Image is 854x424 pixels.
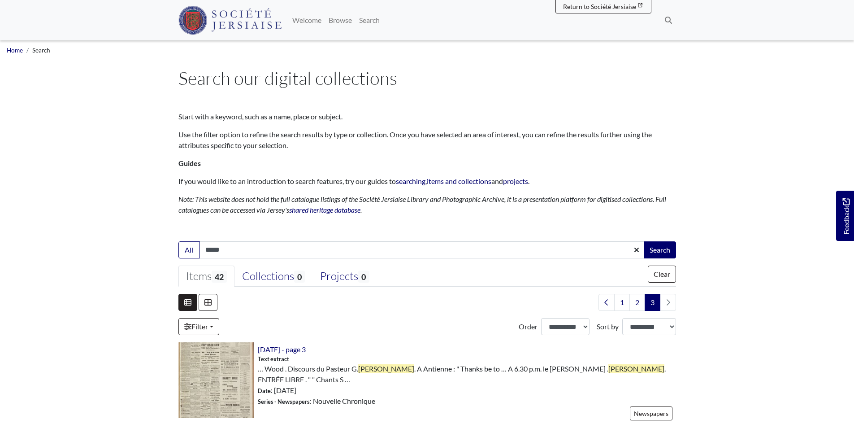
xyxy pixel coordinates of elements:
span: Return to Société Jersiaise [563,3,636,10]
a: [DATE] - page 3 [258,345,306,354]
span: 42 [212,271,227,283]
span: [PERSON_NAME] [358,364,414,373]
input: Enter one or more search terms... [199,241,645,258]
a: Welcome [289,11,325,29]
label: Order [519,321,538,332]
a: Would you like to provide feedback? [836,191,854,241]
img: Société Jersiaise [178,6,282,35]
a: projects [503,177,528,185]
button: All [178,241,200,258]
strong: Guides [178,159,201,167]
a: Filter [178,318,219,335]
a: Previous page [598,294,615,311]
span: Series - Newspapers [258,398,310,405]
a: shared heritage database [289,205,360,214]
a: Société Jersiaise logo [178,4,282,37]
a: Home [7,47,23,54]
h1: Search our digital collections [178,67,676,89]
span: [PERSON_NAME] [608,364,664,373]
div: Items [186,270,227,283]
p: Use the filter option to refine the search results by type or collection. Once you have selected ... [178,129,676,151]
div: Collections [242,270,305,283]
a: searching [396,177,425,185]
label: Sort by [597,321,619,332]
a: Goto page 1 [614,294,630,311]
span: Feedback [841,198,851,235]
img: 6th April 1898 - page 3 [178,342,254,418]
a: Browse [325,11,355,29]
em: Note: This website does not hold the full catalogue listings of the Société Jersiaise Library and... [178,195,666,214]
a: Search [355,11,383,29]
span: Goto page 3 [645,294,660,311]
span: : [DATE] [258,385,296,396]
span: Date [258,387,271,394]
p: If you would like to an introduction to search features, try our guides to , and . [178,176,676,187]
span: Search [32,47,50,54]
a: Newspapers [630,407,672,420]
p: Start with a keyword, such as a name, place or subject. [178,111,676,122]
div: Projects [320,270,369,283]
span: Text extract [258,355,289,363]
nav: pagination [595,294,676,311]
button: Search [644,241,676,258]
span: : Nouvelle Chronique [258,396,375,407]
span: 0 [294,271,305,283]
span: … Wood . Discours du Pasteur G. . A Antienne : " Thanks be to … A 6.30 p.m. le [PERSON_NAME] . . ... [258,363,676,385]
button: Clear [648,266,676,283]
a: items and collections [427,177,491,185]
span: 0 [358,271,369,283]
a: Goto page 2 [629,294,645,311]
